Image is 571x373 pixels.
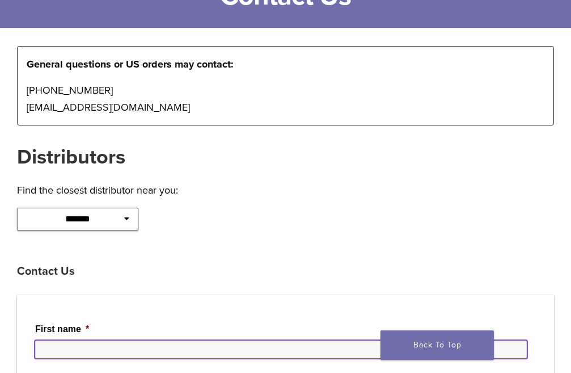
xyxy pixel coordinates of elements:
strong: General questions or US orders may contact: [27,58,234,70]
label: First name [35,324,89,336]
h3: Contact Us [17,258,554,285]
p: Find the closest distributor near you: [17,182,554,199]
h2: Distributors [17,144,554,171]
a: Back To Top [380,330,494,360]
p: [PHONE_NUMBER] [EMAIL_ADDRESS][DOMAIN_NAME] [27,82,544,116]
